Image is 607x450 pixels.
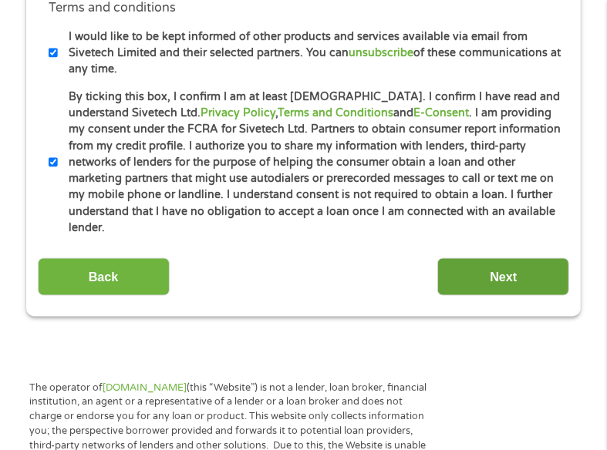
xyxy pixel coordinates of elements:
a: Privacy Policy [201,106,275,119]
label: I would like to be kept informed of other products and services available via email from Sivetech... [58,29,568,78]
a: E-Consent [413,106,469,119]
label: By ticking this box, I confirm I am at least [DEMOGRAPHIC_DATA]. I confirm I have read and unders... [58,89,568,236]
input: Back [38,258,170,296]
a: unsubscribe [349,46,413,59]
a: [DOMAIN_NAME] [103,381,187,394]
input: Next [437,258,569,296]
a: Terms and Conditions [278,106,393,119]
